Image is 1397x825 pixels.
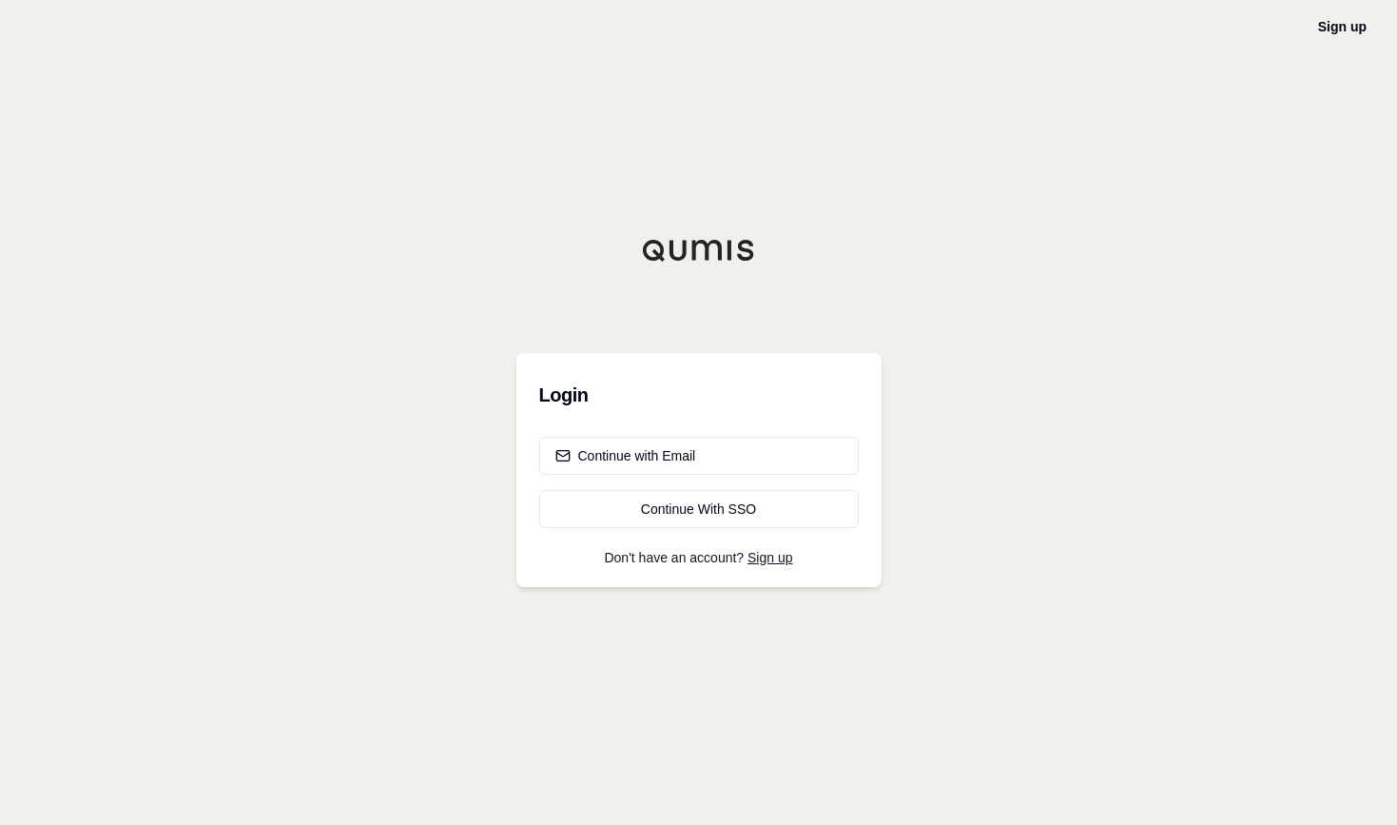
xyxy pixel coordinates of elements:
a: Sign up [747,550,792,565]
button: Continue with Email [539,437,859,475]
a: Continue With SSO [539,490,859,528]
img: Qumis [642,239,756,262]
h3: Login [539,376,859,414]
div: Continue With SSO [555,500,843,519]
p: Don't have an account? [539,551,859,564]
div: Continue with Email [555,446,696,465]
a: Sign up [1318,19,1367,34]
